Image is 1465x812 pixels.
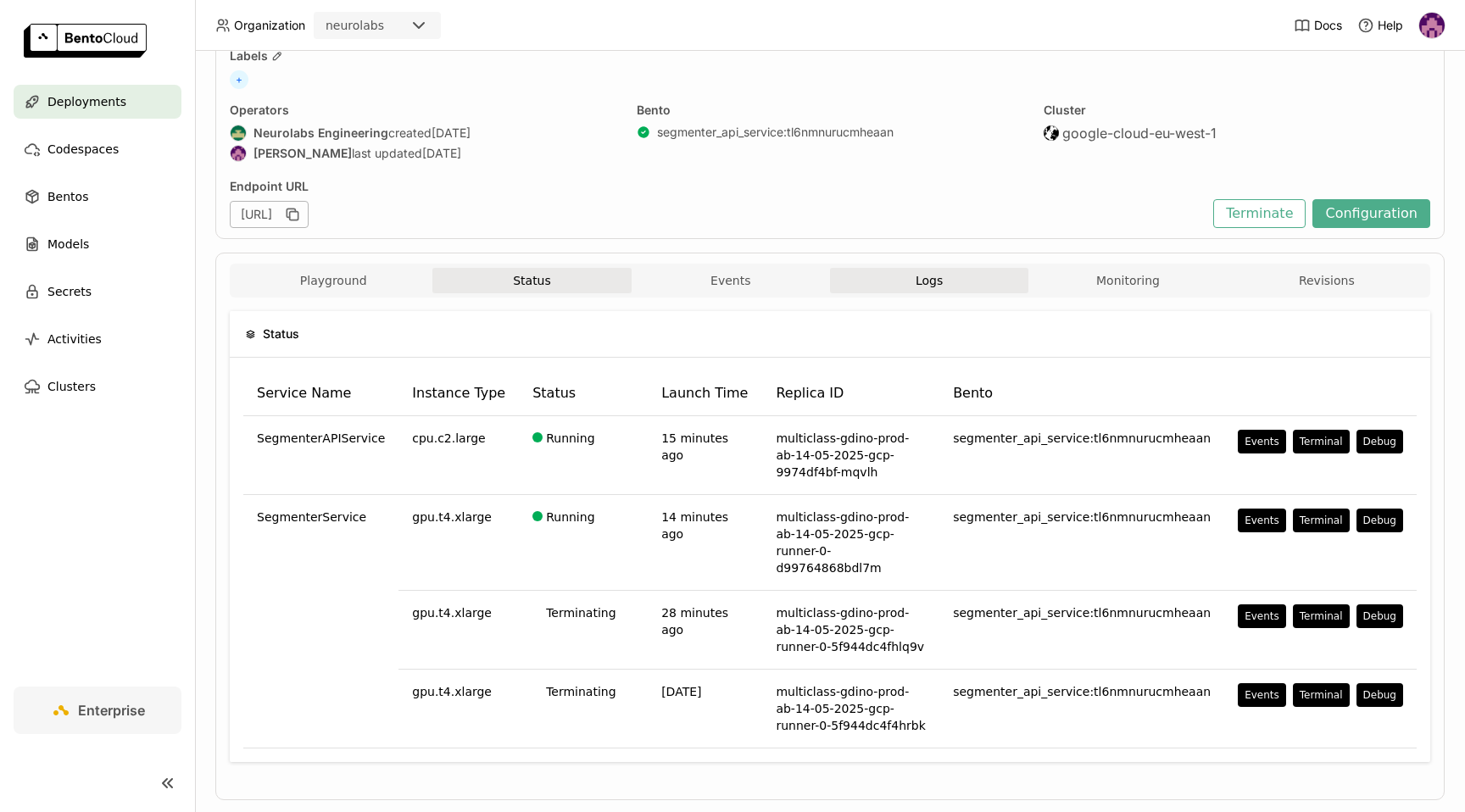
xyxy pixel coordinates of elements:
[14,180,181,214] a: Bentos
[661,431,728,462] span: 15 minutes ago
[1293,509,1350,532] button: Terminal
[231,125,246,141] img: Neurolabs Engineering
[398,416,519,495] td: cpu.c2.large
[14,275,181,309] a: Secrets
[78,702,145,719] span: Enterprise
[519,416,648,495] td: Running
[661,606,728,637] span: 28 minutes ago
[762,416,939,495] td: multiclass-gdino-prod-ab-14-05-2025-gcp-9974df4bf-mqvlh
[326,17,384,34] div: neurolabs
[230,201,309,228] div: [URL]
[1294,17,1342,34] a: Docs
[47,329,102,349] span: Activities
[14,370,181,403] a: Clusters
[1357,17,1403,34] div: Help
[47,139,119,159] span: Codespaces
[422,146,461,161] span: [DATE]
[230,70,248,89] span: +
[253,125,388,141] strong: Neurolabs Engineering
[1245,435,1279,448] div: Events
[637,103,1023,118] div: Bento
[1356,509,1403,532] button: Debug
[1245,514,1279,527] div: Events
[1293,604,1350,628] button: Terminal
[398,495,519,591] td: gpu.t4.xlarge
[253,146,352,161] strong: [PERSON_NAME]
[257,509,366,526] span: SegmenterService
[432,268,631,293] button: Status
[939,416,1224,495] td: segmenter_api_service:tl6nmnurucmheaan
[1238,430,1286,453] button: Events
[1044,103,1430,118] div: Cluster
[1213,199,1306,228] button: Terminate
[47,186,88,207] span: Bentos
[432,125,471,141] span: [DATE]
[1228,268,1426,293] button: Revisions
[230,179,1205,194] div: Endpoint URL
[398,371,519,416] th: Instance Type
[230,48,1430,64] div: Labels
[1378,18,1403,33] span: Help
[398,670,519,748] td: gpu.t4.xlarge
[939,591,1224,670] td: segmenter_api_service:tl6nmnurucmheaan
[632,268,830,293] button: Events
[1245,688,1279,702] div: Events
[519,591,648,670] td: Terminating
[14,687,181,734] a: Enterprise
[47,376,96,397] span: Clusters
[234,268,432,293] button: Playground
[762,371,939,416] th: Replica ID
[939,670,1224,748] td: segmenter_api_service:tl6nmnurucmheaan
[1293,430,1350,453] button: Terminal
[1293,683,1350,707] button: Terminal
[657,125,894,140] a: segmenter_api_service:tl6nmnurucmheaan
[1028,268,1227,293] button: Monitoring
[231,146,246,161] img: Mathew Robinson
[47,234,89,254] span: Models
[230,125,616,142] div: created
[916,273,943,288] span: Logs
[519,371,648,416] th: Status
[243,371,398,416] th: Service Name
[257,430,385,447] span: SegmenterAPIService
[1356,604,1403,628] button: Debug
[47,92,126,112] span: Deployments
[1356,683,1403,707] button: Debug
[230,145,616,162] div: last updated
[1314,18,1342,33] span: Docs
[398,591,519,670] td: gpu.t4.xlarge
[939,371,1224,416] th: Bento
[230,103,616,118] div: Operators
[1419,13,1445,38] img: Mathew Robinson
[234,18,305,33] span: Organization
[14,227,181,261] a: Models
[648,371,762,416] th: Launch Time
[386,18,387,35] input: Selected neurolabs.
[24,24,147,58] img: logo
[14,322,181,356] a: Activities
[1238,509,1286,532] button: Events
[762,591,939,670] td: multiclass-gdino-prod-ab-14-05-2025-gcp-runner-0-5f944dc4fhlq9v
[1312,199,1430,228] button: Configuration
[762,495,939,591] td: multiclass-gdino-prod-ab-14-05-2025-gcp-runner-0-d99764868bdl7m
[1238,604,1286,628] button: Events
[14,85,181,119] a: Deployments
[263,325,299,343] span: Status
[14,132,181,166] a: Codespaces
[1238,683,1286,707] button: Events
[1245,609,1279,623] div: Events
[661,510,728,541] span: 14 minutes ago
[939,495,1224,591] td: segmenter_api_service:tl6nmnurucmheaan
[47,281,92,302] span: Secrets
[1356,430,1403,453] button: Debug
[519,670,648,748] td: Terminating
[762,670,939,748] td: multiclass-gdino-prod-ab-14-05-2025-gcp-runner-0-5f944dc4f4hrbk
[661,685,701,698] span: [DATE]
[519,495,648,591] td: Running
[1062,125,1217,142] span: google-cloud-eu-west-1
